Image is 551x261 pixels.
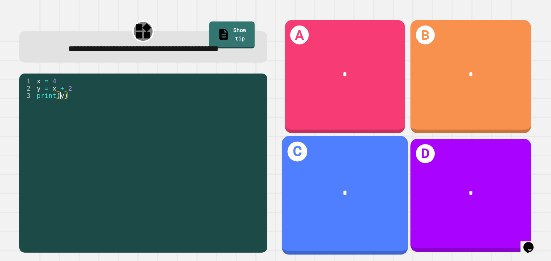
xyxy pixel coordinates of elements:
[290,25,309,44] h1: A
[19,92,35,99] div: 3
[19,77,35,84] div: 1
[416,25,435,44] h1: B
[209,21,255,48] a: Show tip
[416,144,435,163] h1: D
[287,142,307,161] h1: C
[520,232,544,254] iframe: chat widget
[19,84,35,92] div: 2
